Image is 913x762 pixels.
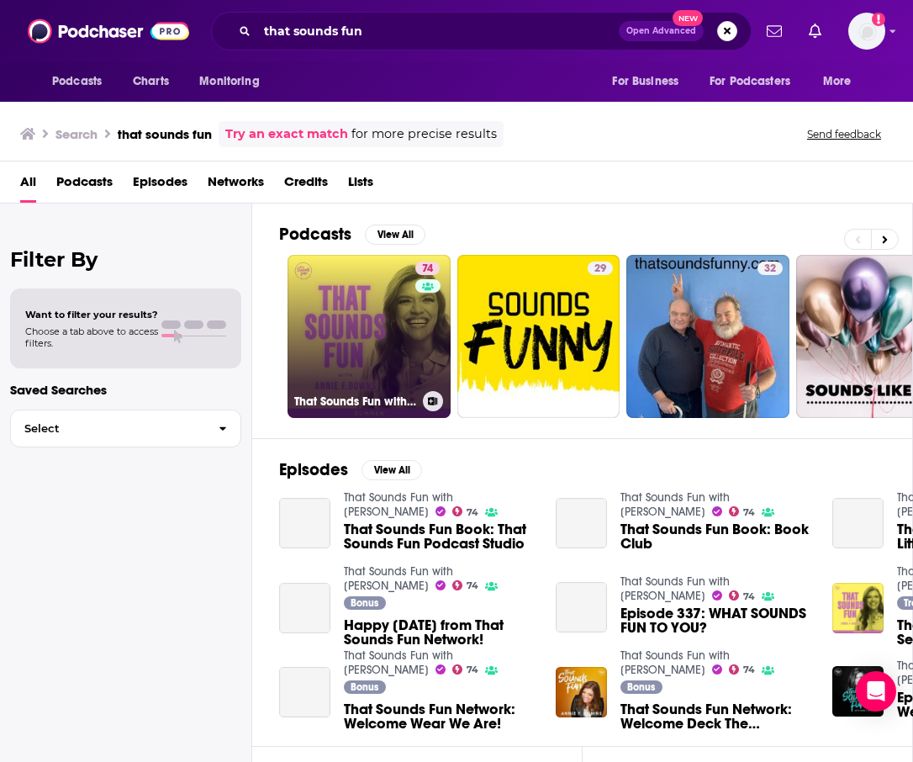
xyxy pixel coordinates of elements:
[56,168,113,203] span: Podcasts
[11,423,205,434] span: Select
[673,10,703,26] span: New
[422,261,433,278] span: 74
[823,70,852,93] span: More
[802,127,886,141] button: Send feedback
[133,70,169,93] span: Charts
[288,255,451,418] a: 74That Sounds Fun with [PERSON_NAME]
[344,490,453,519] a: That Sounds Fun with Annie F. Downs
[279,667,330,718] a: That Sounds Fun Network: Welcome Wear We Are!
[279,459,348,480] h2: Episodes
[351,124,497,144] span: for more precise results
[279,224,351,245] h2: Podcasts
[199,70,259,93] span: Monitoring
[626,27,696,35] span: Open Advanced
[588,262,613,275] a: 29
[257,18,619,45] input: Search podcasts, credits, & more...
[187,66,281,98] button: open menu
[556,582,607,633] a: Episode 337: WHAT SOUNDS FUN TO YOU?
[848,13,885,50] img: User Profile
[729,590,756,601] a: 74
[344,702,536,731] a: That Sounds Fun Network: Welcome Wear We Are!
[225,124,348,144] a: Try an exact match
[627,682,655,692] span: Bonus
[457,255,620,418] a: 29
[760,17,789,45] a: Show notifications dropdown
[802,17,828,45] a: Show notifications dropdown
[848,13,885,50] span: Logged in as shcarlos
[452,664,479,675] a: 74
[811,66,873,98] button: open menu
[832,583,884,634] img: That Sounds Fun: The Seasons - Coming in 2025!
[467,582,478,590] span: 74
[764,261,776,278] span: 32
[351,598,378,608] span: Bonus
[279,583,330,634] a: Happy Father's Day from That Sounds Fun Network!
[452,580,479,590] a: 74
[556,498,607,549] a: That Sounds Fun Book: Book Club
[620,574,730,603] a: That Sounds Fun with Annie F. Downs
[594,261,606,278] span: 29
[10,410,241,447] button: Select
[710,70,790,93] span: For Podcasters
[294,394,416,409] h3: That Sounds Fun with [PERSON_NAME]
[279,459,422,480] a: EpisodesView All
[28,15,189,47] a: Podchaser - Follow, Share and Rate Podcasts
[55,126,98,142] h3: Search
[20,168,36,203] a: All
[279,498,330,549] a: That Sounds Fun Book: That Sounds Fun Podcast Studio
[10,247,241,272] h2: Filter By
[626,255,789,418] a: 32
[619,21,704,41] button: Open AdvancedNew
[25,309,158,320] span: Want to filter your results?
[729,506,756,516] a: 74
[344,522,536,551] a: That Sounds Fun Book: That Sounds Fun Podcast Studio
[620,606,812,635] span: Episode 337: WHAT SOUNDS FUN TO YOU?
[620,702,812,731] a: That Sounds Fun Network: Welcome Deck The Hallmark!
[122,66,179,98] a: Charts
[211,12,752,50] div: Search podcasts, credits, & more...
[10,382,241,398] p: Saved Searches
[118,126,212,142] h3: that sounds fun
[848,13,885,50] button: Show profile menu
[348,168,373,203] a: Lists
[612,70,678,93] span: For Business
[556,667,607,718] img: That Sounds Fun Network: Welcome Deck The Hallmark!
[832,498,884,549] a: That Sounds Fun Book: The Little White Kitchen
[620,490,730,519] a: That Sounds Fun with Annie F. Downs
[620,648,730,677] a: That Sounds Fun with Annie F. Downs
[757,262,783,275] a: 32
[40,66,124,98] button: open menu
[351,682,378,692] span: Bonus
[344,618,536,647] a: Happy Father's Day from That Sounds Fun Network!
[284,168,328,203] a: Credits
[620,522,812,551] a: That Sounds Fun Book: Book Club
[52,70,102,93] span: Podcasts
[743,666,755,674] span: 74
[344,618,536,647] span: Happy [DATE] from That Sounds Fun Network!
[699,66,815,98] button: open menu
[279,224,425,245] a: PodcastsView All
[467,666,478,674] span: 74
[365,225,425,245] button: View All
[832,666,884,717] img: Episode 49: That Sounds Fun Weekend 2017
[344,564,453,593] a: That Sounds Fun with Annie F. Downs
[344,648,453,677] a: That Sounds Fun with Annie F. Downs
[600,66,699,98] button: open menu
[133,168,187,203] a: Episodes
[743,509,755,516] span: 74
[872,13,885,26] svg: Add a profile image
[452,506,479,516] a: 74
[208,168,264,203] a: Networks
[467,509,478,516] span: 74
